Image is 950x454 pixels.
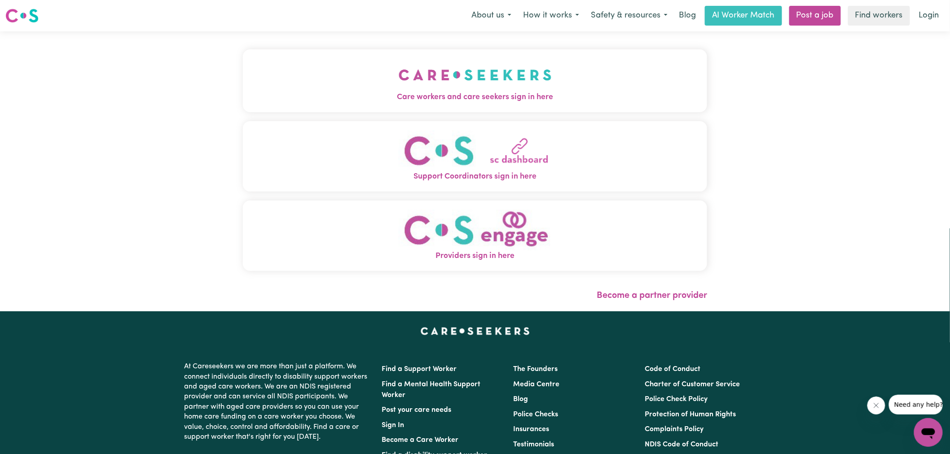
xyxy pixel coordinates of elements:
[243,201,707,271] button: Providers sign in here
[5,8,39,24] img: Careseekers logo
[382,381,480,399] a: Find a Mental Health Support Worker
[243,250,707,262] span: Providers sign in here
[645,441,719,448] a: NDIS Code of Conduct
[597,291,707,300] a: Become a partner provider
[645,366,701,373] a: Code of Conduct
[513,411,558,418] a: Police Checks
[914,418,943,447] iframe: Button to launch messaging window
[184,358,371,445] p: At Careseekers we are more than just a platform. We connect individuals directly to disability su...
[243,171,707,183] span: Support Coordinators sign in here
[243,49,707,112] button: Care workers and care seekers sign in here
[513,426,549,433] a: Insurances
[585,6,673,25] button: Safety & resources
[645,381,740,388] a: Charter of Customer Service
[673,6,701,26] a: Blog
[382,406,451,414] a: Post your care needs
[5,5,39,26] a: Careseekers logo
[513,366,558,373] a: The Founders
[889,395,943,415] iframe: Message from company
[513,381,559,388] a: Media Centre
[513,441,554,448] a: Testimonials
[382,437,458,444] a: Become a Care Worker
[5,6,54,13] span: Need any help?
[645,411,736,418] a: Protection of Human Rights
[645,426,704,433] a: Complaints Policy
[789,6,841,26] a: Post a job
[243,121,707,192] button: Support Coordinators sign in here
[513,396,528,403] a: Blog
[705,6,782,26] a: AI Worker Match
[421,327,530,335] a: Careseekers home page
[517,6,585,25] button: How it works
[848,6,910,26] a: Find workers
[867,397,885,415] iframe: Close message
[645,396,708,403] a: Police Check Policy
[382,422,404,429] a: Sign In
[466,6,517,25] button: About us
[243,92,707,103] span: Care workers and care seekers sign in here
[382,366,457,373] a: Find a Support Worker
[914,6,945,26] a: Login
